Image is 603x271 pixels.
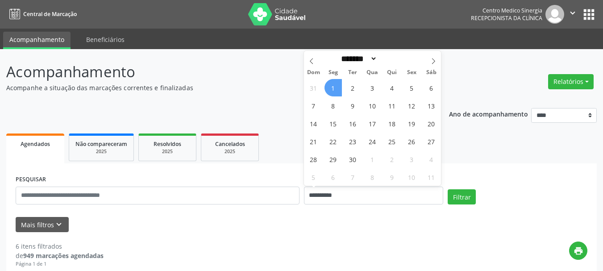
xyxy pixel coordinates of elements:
div: 6 itens filtrados [16,242,104,251]
span: Agosto 31, 2025 [305,79,322,96]
span: Outubro 3, 2025 [403,150,420,168]
p: Acompanhamento [6,61,420,83]
span: Setembro 12, 2025 [403,97,420,114]
span: Dom [304,70,324,75]
span: Outubro 2, 2025 [383,150,401,168]
input: Year [377,54,407,63]
div: de [16,251,104,260]
button: print [569,242,587,260]
div: 2025 [75,148,127,155]
i:  [568,8,578,18]
button: apps [581,7,597,22]
span: Setembro 13, 2025 [423,97,440,114]
span: Outubro 7, 2025 [344,168,362,186]
span: Setembro 16, 2025 [344,115,362,132]
span: Setembro 25, 2025 [383,133,401,150]
span: Sáb [421,70,441,75]
span: Setembro 8, 2025 [324,97,342,114]
span: Setembro 30, 2025 [344,150,362,168]
span: Setembro 9, 2025 [344,97,362,114]
span: Setembro 10, 2025 [364,97,381,114]
img: img [545,5,564,24]
span: Agendados [21,140,50,148]
span: Setembro 11, 2025 [383,97,401,114]
span: Outubro 8, 2025 [364,168,381,186]
span: Setembro 28, 2025 [305,150,322,168]
span: Não compareceram [75,140,127,148]
span: Cancelados [215,140,245,148]
span: Qua [362,70,382,75]
span: Outubro 1, 2025 [364,150,381,168]
span: Setembro 19, 2025 [403,115,420,132]
span: Setembro 1, 2025 [324,79,342,96]
strong: 949 marcações agendadas [23,251,104,260]
button: Relatórios [548,74,594,89]
span: Ter [343,70,362,75]
span: Setembro 14, 2025 [305,115,322,132]
span: Setembro 22, 2025 [324,133,342,150]
i: keyboard_arrow_down [54,220,64,229]
span: Outubro 11, 2025 [423,168,440,186]
span: Setembro 27, 2025 [423,133,440,150]
span: Outubro 10, 2025 [403,168,420,186]
span: Setembro 5, 2025 [403,79,420,96]
span: Setembro 21, 2025 [305,133,322,150]
span: Setembro 15, 2025 [324,115,342,132]
a: Acompanhamento [3,32,71,49]
p: Ano de acompanhamento [449,108,528,119]
div: 2025 [208,148,252,155]
span: Setembro 24, 2025 [364,133,381,150]
span: Setembro 7, 2025 [305,97,322,114]
span: Outubro 6, 2025 [324,168,342,186]
span: Setembro 26, 2025 [403,133,420,150]
span: Setembro 6, 2025 [423,79,440,96]
span: Setembro 23, 2025 [344,133,362,150]
span: Setembro 17, 2025 [364,115,381,132]
span: Setembro 18, 2025 [383,115,401,132]
span: Sex [402,70,421,75]
span: Setembro 4, 2025 [383,79,401,96]
span: Outubro 9, 2025 [383,168,401,186]
span: Resolvidos [154,140,181,148]
span: Recepcionista da clínica [471,14,542,22]
i: print [574,246,583,256]
span: Outubro 4, 2025 [423,150,440,168]
span: Seg [323,70,343,75]
span: Outubro 5, 2025 [305,168,322,186]
a: Beneficiários [80,32,131,47]
label: PESQUISAR [16,173,46,187]
button:  [564,5,581,24]
button: Filtrar [448,189,476,204]
button: Mais filtroskeyboard_arrow_down [16,217,69,233]
span: Setembro 29, 2025 [324,150,342,168]
span: Qui [382,70,402,75]
p: Acompanhe a situação das marcações correntes e finalizadas [6,83,420,92]
span: Central de Marcação [23,10,77,18]
div: Página 1 de 1 [16,260,104,268]
span: Setembro 3, 2025 [364,79,381,96]
span: Setembro 20, 2025 [423,115,440,132]
span: Setembro 2, 2025 [344,79,362,96]
select: Month [338,54,378,63]
div: Centro Medico Sinergia [471,7,542,14]
div: 2025 [145,148,190,155]
a: Central de Marcação [6,7,77,21]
